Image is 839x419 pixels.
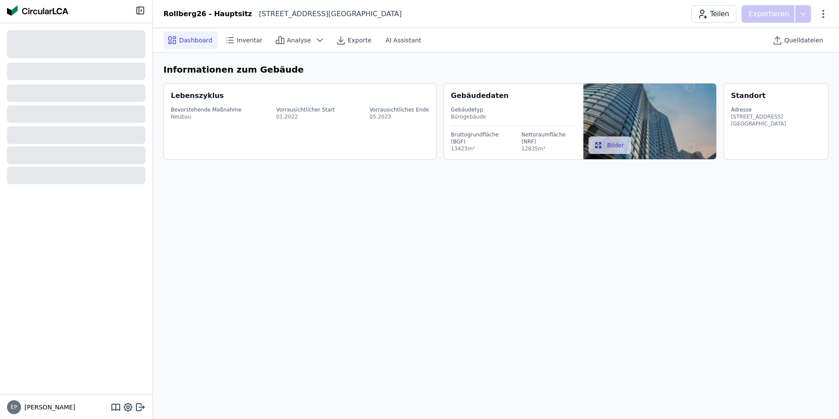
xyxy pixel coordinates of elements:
[385,36,421,45] span: AI Assistant
[163,63,829,76] h6: Informationen zum Gebäude
[451,106,576,113] div: Gebäudetyp
[179,36,212,45] span: Dashboard
[370,106,429,113] div: Vorrausichtliches Ende
[276,113,335,120] div: 01.2022
[451,113,576,120] div: Bürogebäude
[784,36,823,45] span: Quelldateien
[521,145,576,152] div: 12835m²
[370,113,429,120] div: 05.2023
[171,91,224,101] div: Lebenszyklus
[451,145,509,152] div: 13423m²
[749,9,791,19] p: Exportieren
[451,91,583,101] div: Gebäudedaten
[348,36,371,45] span: Exporte
[171,106,242,113] div: Bevorstehende Maßnahme
[163,9,252,19] div: Rollberg26 - Hauptsitz
[521,131,576,145] div: Nettoraumfläche (NRF)
[21,403,75,412] span: [PERSON_NAME]
[731,113,821,127] div: [STREET_ADDRESS][GEOGRAPHIC_DATA]
[731,106,821,113] div: Adresse
[237,36,263,45] span: Inventar
[731,91,766,101] div: Standort
[7,5,68,16] img: Concular
[451,131,509,145] div: Bruttogrundfläche (BGF)
[287,36,311,45] span: Analyse
[11,405,17,410] span: EP
[691,5,736,23] button: Teilen
[589,136,631,154] button: Bilder
[252,9,402,19] div: [STREET_ADDRESS][GEOGRAPHIC_DATA]
[276,106,335,113] div: Vorrausichtlicher Start
[171,113,242,120] div: Neubau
